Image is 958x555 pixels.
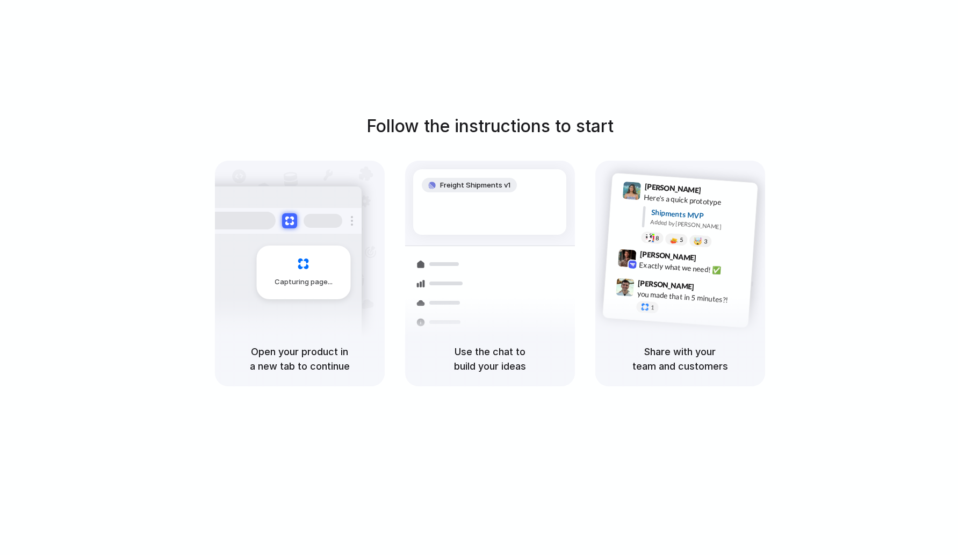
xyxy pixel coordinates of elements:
div: Here's a quick prototype [643,192,751,210]
span: [PERSON_NAME] [637,277,694,292]
div: you made that in 5 minutes?! [637,288,744,306]
div: 🤯 [693,237,702,245]
div: Shipments MVP [651,207,750,225]
span: 9:41 AM [704,185,726,198]
span: 5 [679,237,683,243]
span: 8 [655,235,659,241]
span: 9:42 AM [699,253,721,266]
div: Exactly what we need! ✅ [639,259,746,277]
span: 1 [650,305,654,311]
span: Freight Shipments v1 [440,180,510,191]
h5: Use the chat to build your ideas [418,344,562,373]
span: 9:47 AM [697,282,719,295]
span: [PERSON_NAME] [639,248,696,264]
h5: Open your product in a new tab to continue [228,344,372,373]
h1: Follow the instructions to start [366,113,614,139]
span: 3 [703,239,707,244]
div: Added by [PERSON_NAME] [650,218,749,233]
span: Capturing page [275,277,334,287]
h5: Share with your team and customers [608,344,752,373]
span: [PERSON_NAME] [644,181,701,196]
